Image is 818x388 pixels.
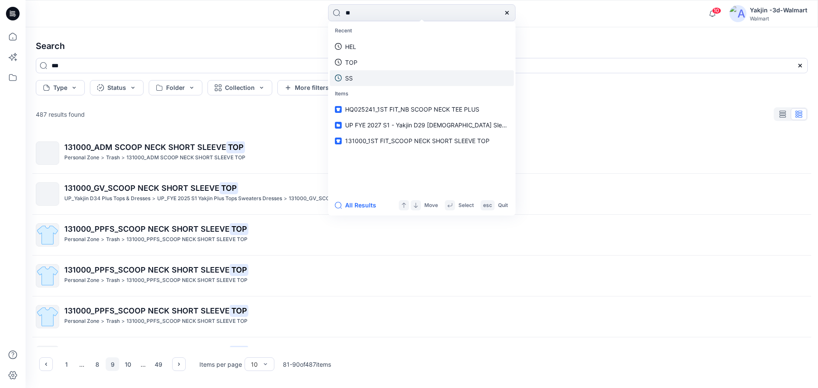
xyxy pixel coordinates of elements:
[31,177,813,211] a: 131000_GV_SCOOP NECK SHORT SLEEVETOPUP_Yakjin D34 Plus Tops & Dresses>UP_FYE 2025 S1 Yakjin Plus ...
[64,235,99,244] p: Personal Zone
[101,276,104,285] p: >
[330,117,514,133] a: UP FYE 2027 S1 - Yakjin D29 [DEMOGRAPHIC_DATA] Sleepwear
[345,42,356,51] p: HEL
[230,305,248,316] mark: TOP
[90,80,144,95] button: Status
[106,276,120,285] p: Trash
[330,86,514,102] p: Items
[226,141,245,153] mark: TOP
[127,153,245,162] p: 131000_ADM SCOOP NECK SHORT SLEEVE TOP
[121,276,125,285] p: >
[345,106,479,113] span: HQ025241_1ST FIT_NB SCOOP NECK TEE PLUS
[251,360,258,369] div: 10
[230,223,248,235] mark: TOP
[330,39,514,55] a: HEL
[29,34,815,58] h4: Search
[64,184,219,193] span: 131000_GV_SCOOP NECK SHORT SLEEVE
[750,15,807,22] div: Walmart
[289,194,404,203] p: 131000_GV_SCOOP NECK SHORT SLEEVE TOP
[31,218,813,252] a: 131000_PPFS_SCOOP NECK SHORT SLEEVETOPPersonal Zone>Trash>131000_PPFS_SCOOP NECK SHORT SLEEVE TOP
[498,201,508,210] p: Quit
[277,80,336,95] button: More filters
[64,317,99,326] p: Personal Zone
[458,201,474,210] p: Select
[729,5,746,22] img: avatar
[64,224,230,233] span: 131000_PPFS_SCOOP NECK SHORT SLEEVE
[106,357,119,371] button: 9
[199,360,242,369] p: Items per page
[127,276,248,285] p: 131000_PPFS_SCOOP NECK SHORT SLEEVE TOP
[230,345,248,357] mark: TOP
[127,317,248,326] p: 131000_PPFS_SCOOP NECK SHORT SLEEVE TOP
[149,80,202,95] button: Folder
[36,110,85,119] p: 487 results found
[335,200,382,210] button: All Results
[330,23,514,39] p: Recent
[712,7,721,14] span: 10
[121,317,125,326] p: >
[330,55,514,70] a: TOP
[207,80,272,95] button: Collection
[75,357,89,371] div: ...
[36,80,85,95] button: Type
[345,137,490,144] span: 131000_1ST FIT_SCOOP NECK SHORT SLEEVE TOP
[219,182,238,194] mark: TOP
[152,357,165,371] button: 49
[283,360,331,369] p: 81 - 90 of 487 items
[121,235,125,244] p: >
[284,194,287,203] p: >
[31,136,813,170] a: 131000_ADM SCOOP NECK SHORT SLEEVETOPPersonal Zone>Trash>131000_ADM SCOOP NECK SHORT SLEEVE TOP
[106,153,120,162] p: Trash
[31,300,813,333] a: 131000_PPFS_SCOOP NECK SHORT SLEEVETOPPersonal Zone>Trash>131000_PPFS_SCOOP NECK SHORT SLEEVE TOP
[152,194,156,203] p: >
[136,357,150,371] div: ...
[345,121,523,129] span: UP FYE 2027 S1 - Yakjin D29 [DEMOGRAPHIC_DATA] Sleepwear
[483,201,492,210] p: esc
[121,153,125,162] p: >
[345,58,357,67] p: TOP
[31,341,813,374] a: 131000_PPFS_SCOOP NECK SHORT SLEEVETOPUP_Yakjin D34 Plus Tops & Dresses>UP_FYE 2025 S1 Yakjin Plu...
[64,143,226,152] span: 131000_ADM SCOOP NECK SHORT SLEEVE
[106,235,120,244] p: Trash
[157,194,282,203] p: UP_FYE 2025 S1 Yakjin Plus Tops Sweaters Dresses
[90,357,104,371] button: 8
[64,153,99,162] p: Personal Zone
[64,265,230,274] span: 131000_PPFS_SCOOP NECK SHORT SLEEVE
[127,235,248,244] p: 131000_PPFS_SCOOP NECK SHORT SLEEVE TOP
[230,264,248,276] mark: TOP
[64,306,230,315] span: 131000_PPFS_SCOOP NECK SHORT SLEEVE
[64,194,150,203] p: UP_Yakjin D34 Plus Tops & Dresses
[101,153,104,162] p: >
[101,235,104,244] p: >
[106,317,120,326] p: Trash
[345,74,353,83] p: SS
[60,357,73,371] button: 1
[750,5,807,15] div: Yakjin -3d-Walmart
[121,357,135,371] button: 10
[424,201,438,210] p: Move
[330,101,514,117] a: HQ025241_1ST FIT_NB SCOOP NECK TEE PLUS
[64,276,99,285] p: Personal Zone
[31,259,813,293] a: 131000_PPFS_SCOOP NECK SHORT SLEEVETOPPersonal Zone>Trash>131000_PPFS_SCOOP NECK SHORT SLEEVE TOP
[101,317,104,326] p: >
[330,70,514,86] a: SS
[330,133,514,149] a: 131000_1ST FIT_SCOOP NECK SHORT SLEEVE TOP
